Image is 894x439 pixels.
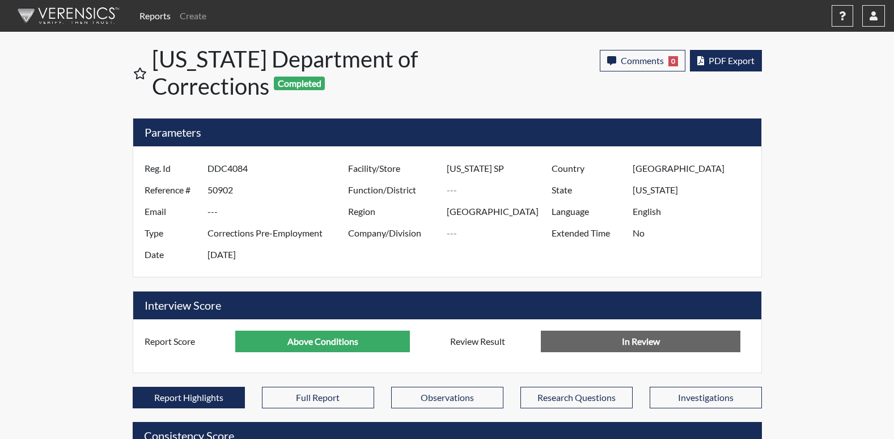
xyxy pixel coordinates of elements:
button: Full Report [262,387,374,408]
span: Completed [274,77,325,90]
label: Date [136,244,207,265]
input: --- [207,179,351,201]
input: --- [447,179,554,201]
label: Email [136,201,207,222]
span: 0 [668,56,678,66]
label: Review Result [442,331,541,352]
span: PDF Export [709,55,755,66]
label: Type [136,222,207,244]
label: Company/Division [340,222,447,244]
a: Create [175,5,211,27]
input: --- [633,201,758,222]
input: --- [633,179,758,201]
input: --- [447,222,554,244]
label: Report Score [136,331,236,352]
input: --- [207,222,351,244]
input: --- [633,222,758,244]
input: --- [207,158,351,179]
h5: Parameters [133,119,761,146]
h1: [US_STATE] Department of Corrections [152,45,448,100]
button: Comments0 [600,50,685,71]
input: No Decision [541,331,740,352]
label: State [543,179,633,201]
label: Language [543,201,633,222]
label: Country [543,158,633,179]
button: Investigations [650,387,762,408]
button: Research Questions [520,387,633,408]
button: Report Highlights [133,387,245,408]
input: --- [207,201,351,222]
button: Observations [391,387,503,408]
label: Reg. Id [136,158,207,179]
label: Facility/Store [340,158,447,179]
label: Reference # [136,179,207,201]
input: --- [633,158,758,179]
input: --- [447,158,554,179]
input: --- [207,244,351,265]
h5: Interview Score [133,292,761,319]
label: Region [340,201,447,222]
label: Function/District [340,179,447,201]
input: --- [447,201,554,222]
label: Extended Time [543,222,633,244]
button: PDF Export [690,50,762,71]
a: Reports [135,5,175,27]
span: Comments [621,55,664,66]
input: --- [235,331,410,352]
